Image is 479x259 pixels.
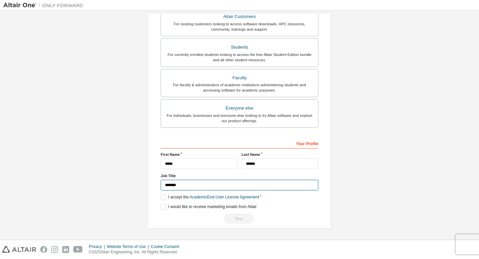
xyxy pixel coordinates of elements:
[165,73,314,83] div: Faculty
[161,214,318,224] div: Read and acccept EULA to continue
[40,246,47,253] img: facebook.svg
[151,244,183,249] div: Cookie Consent
[161,204,256,210] label: I would like to receive marketing emails from Altair
[161,173,318,178] label: Job Title
[3,2,86,9] img: Altair One
[165,113,314,124] div: For individuals, businesses and everyone else looking to try Altair software and explore our prod...
[190,195,259,199] a: Academic End-User License Agreement
[165,52,314,63] div: For currently enrolled students looking to access the free Altair Student Edition bundle and all ...
[165,12,314,21] div: Altair Customers
[2,246,36,253] img: altair_logo.svg
[51,246,58,253] img: instagram.svg
[73,246,83,253] img: youtube.svg
[161,138,318,148] div: Your Profile
[165,104,314,113] div: Everyone else
[107,244,151,249] div: Website Terms of Use
[165,82,314,93] div: For faculty & administrators of academic institutions administering students and accessing softwa...
[89,249,183,255] p: © 2025 Altair Engineering, Inc. All Rights Reserved.
[165,43,314,52] div: Students
[62,246,69,253] img: linkedin.svg
[165,21,314,32] div: For existing customers looking to access software downloads, HPC resources, community, trainings ...
[241,152,318,157] label: Last Name
[161,152,238,157] label: First Name
[89,244,107,249] div: Privacy
[161,194,259,200] label: I accept the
